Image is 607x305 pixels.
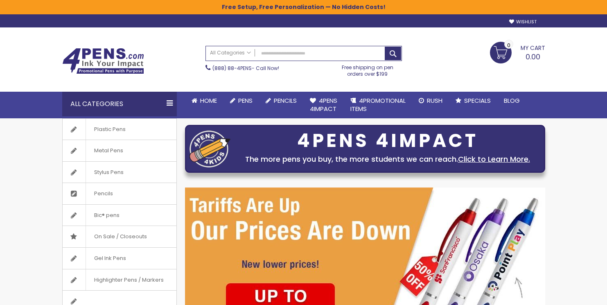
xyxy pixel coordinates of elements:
span: Pencils [86,183,121,204]
span: Plastic Pens [86,119,134,140]
span: Specials [464,96,491,105]
a: Stylus Pens [63,162,176,183]
a: Click to Learn More. [458,154,530,164]
a: All Categories [206,46,255,60]
a: Pens [223,92,259,110]
span: Rush [427,96,442,105]
a: Rush [412,92,449,110]
a: Specials [449,92,497,110]
span: Stylus Pens [86,162,132,183]
div: All Categories [62,92,177,116]
a: Metal Pens [63,140,176,161]
a: Gel Ink Pens [63,248,176,269]
div: Free shipping on pen orders over $199 [333,61,402,77]
a: On Sale / Closeouts [63,226,176,247]
span: Pens [238,96,253,105]
span: Blog [504,96,520,105]
span: Pencils [274,96,297,105]
span: All Categories [210,50,251,56]
a: Blog [497,92,526,110]
span: - Call Now! [212,65,279,72]
div: 4PENS 4IMPACT [235,132,541,149]
span: 0 [507,41,510,49]
a: 4PROMOTIONALITEMS [344,92,412,118]
a: Plastic Pens [63,119,176,140]
a: Pencils [63,183,176,204]
img: 4Pens Custom Pens and Promotional Products [62,48,144,74]
span: Highlighter Pens / Markers [86,269,172,291]
img: four_pen_logo.png [190,130,230,167]
span: 0.00 [526,52,540,62]
div: The more pens you buy, the more students we can reach. [235,154,541,165]
a: Home [185,92,223,110]
span: Bic® pens [86,205,128,226]
a: 4Pens4impact [303,92,344,118]
span: Home [200,96,217,105]
span: Metal Pens [86,140,131,161]
a: Wishlist [509,19,537,25]
a: (888) 88-4PENS [212,65,252,72]
a: 0.00 0 [490,42,545,62]
a: Highlighter Pens / Markers [63,269,176,291]
a: Bic® pens [63,205,176,226]
span: Gel Ink Pens [86,248,134,269]
span: On Sale / Closeouts [86,226,155,247]
span: 4PROMOTIONAL ITEMS [350,96,406,113]
a: Pencils [259,92,303,110]
span: 4Pens 4impact [310,96,337,113]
